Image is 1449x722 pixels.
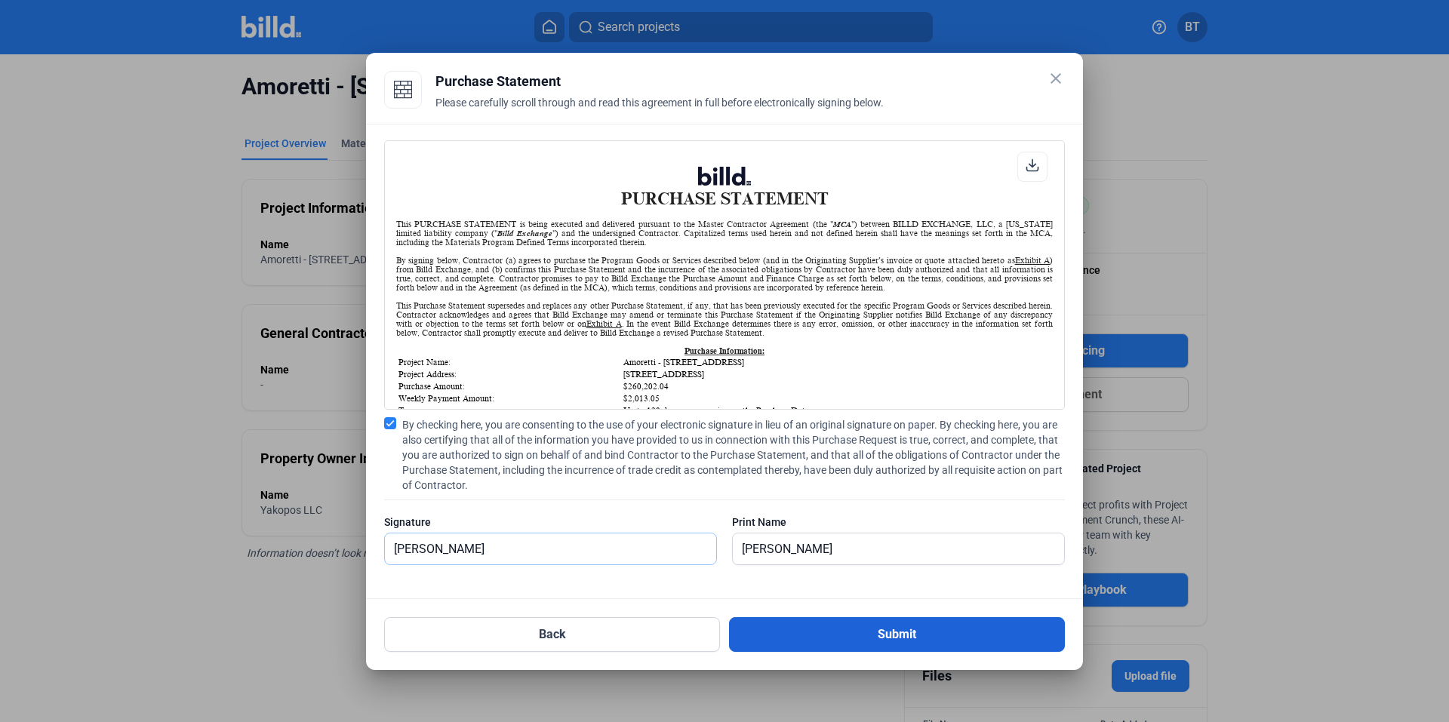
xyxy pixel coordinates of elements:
[398,381,621,392] td: Purchase Amount:
[396,256,1053,292] div: By signing below, Contractor (a) agrees to purchase the Program Goods or Services described below...
[623,381,1051,392] td: $260,202.04
[398,405,621,416] td: Term:
[623,405,1051,416] td: Up to 120 days, commencing on the Purchase Date
[398,369,621,379] td: Project Address:
[586,319,622,328] u: Exhibit A
[396,220,1053,247] div: This PURCHASE STATEMENT is being executed and delivered pursuant to the Master Contractor Agreeme...
[729,617,1065,652] button: Submit
[396,301,1053,337] div: This Purchase Statement supersedes and replaces any other Purchase Statement, if any, that has be...
[402,417,1065,493] span: By checking here, you are consenting to the use of your electronic signature in lieu of an origin...
[497,229,552,238] i: Billd Exchange
[1015,256,1050,265] u: Exhibit A
[623,357,1051,367] td: Amoretti - [STREET_ADDRESS]
[384,515,717,530] div: Signature
[685,346,764,355] u: Purchase Information:
[1047,69,1065,88] mat-icon: close
[398,357,621,367] td: Project Name:
[384,617,720,652] button: Back
[435,95,1065,128] div: Please carefully scroll through and read this agreement in full before electronically signing below.
[732,515,1065,530] div: Print Name
[385,533,716,564] input: Signature
[833,220,851,229] i: MCA
[733,533,1048,564] input: Print Name
[398,393,621,404] td: Weekly Payment Amount:
[623,369,1051,379] td: [STREET_ADDRESS]
[623,393,1051,404] td: $2,013.05
[396,167,1053,208] h1: PURCHASE STATEMENT
[435,71,1065,92] div: Purchase Statement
